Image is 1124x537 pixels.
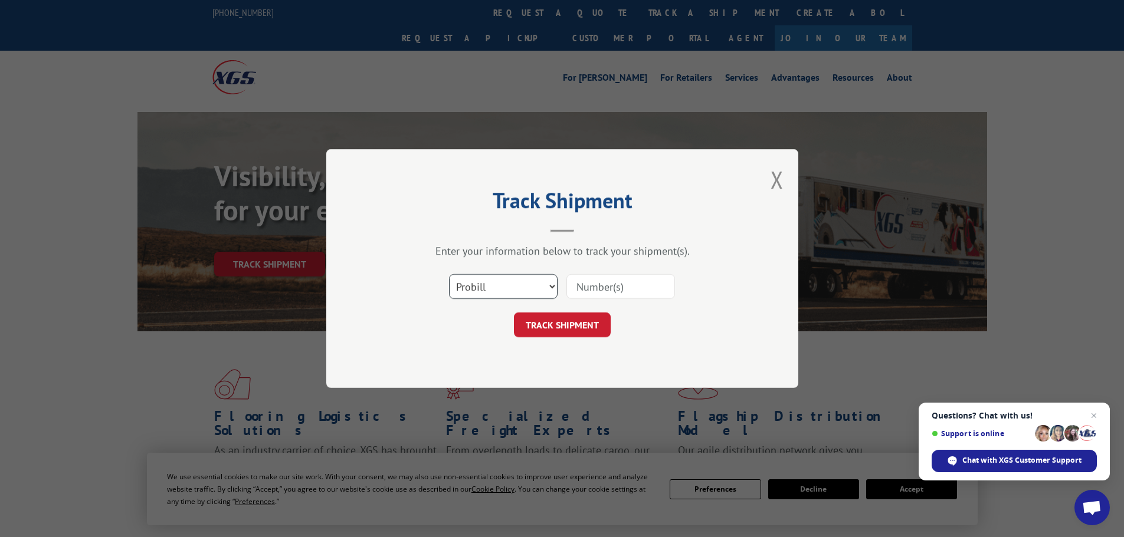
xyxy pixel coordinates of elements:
[771,164,784,195] button: Close modal
[566,274,675,299] input: Number(s)
[514,312,611,337] button: TRACK SHIPMENT
[932,450,1097,472] div: Chat with XGS Customer Support
[385,244,739,258] div: Enter your information below to track your shipment(s).
[1074,490,1110,525] div: Open chat
[932,429,1031,438] span: Support is online
[1087,408,1101,423] span: Close chat
[962,455,1082,466] span: Chat with XGS Customer Support
[385,192,739,215] h2: Track Shipment
[932,411,1097,420] span: Questions? Chat with us!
